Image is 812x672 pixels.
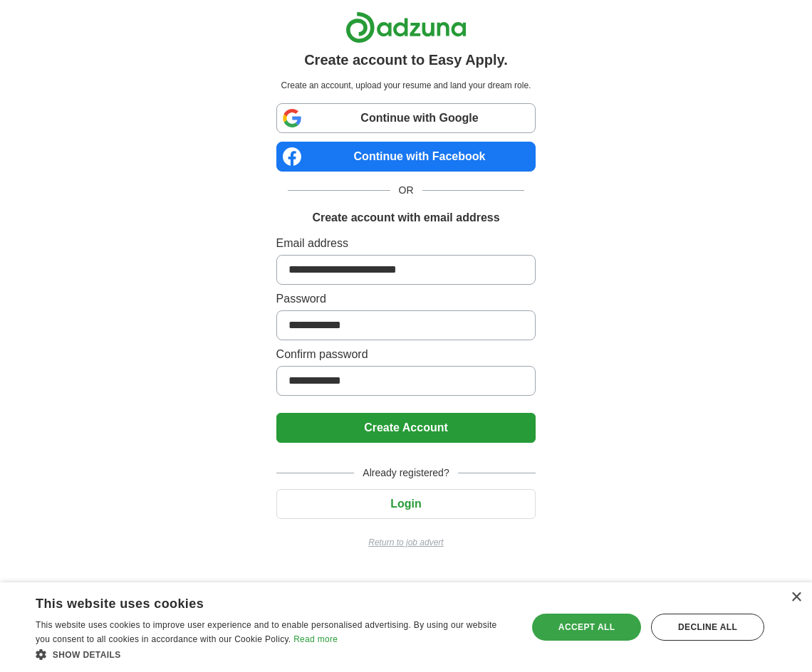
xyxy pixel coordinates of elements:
[390,183,422,198] span: OR
[279,79,533,92] p: Create an account, upload your resume and land your dream role.
[276,536,536,549] a: Return to job advert
[36,620,497,644] span: This website uses cookies to improve user experience and to enable personalised advertising. By u...
[304,49,508,70] h1: Create account to Easy Apply.
[276,498,536,510] a: Login
[651,614,764,641] div: Decline all
[791,592,801,603] div: Close
[354,466,457,481] span: Already registered?
[532,614,641,641] div: Accept all
[276,346,536,363] label: Confirm password
[53,650,121,660] span: Show details
[276,413,536,443] button: Create Account
[312,209,499,226] h1: Create account with email address
[345,11,467,43] img: Adzuna logo
[276,489,536,519] button: Login
[276,103,536,133] a: Continue with Google
[276,290,536,308] label: Password
[36,647,513,661] div: Show details
[276,235,536,252] label: Email address
[276,142,536,172] a: Continue with Facebook
[36,591,477,612] div: This website uses cookies
[293,634,338,644] a: Read more, opens a new window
